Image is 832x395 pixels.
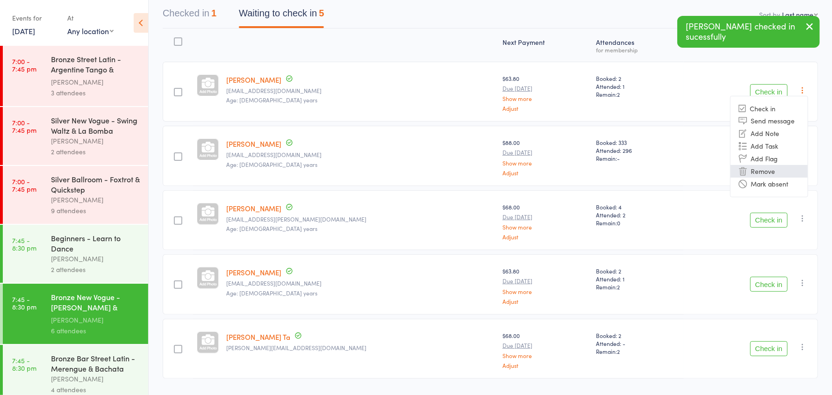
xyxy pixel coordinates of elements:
[617,347,620,355] span: 2
[51,77,140,87] div: [PERSON_NAME]
[51,136,140,146] div: [PERSON_NAME]
[51,54,140,77] div: Bronze Street Latin - Argentine Tango & Merengue
[226,75,281,85] a: [PERSON_NAME]
[12,237,36,251] time: 7:45 - 8:30 pm
[163,3,216,28] button: Checked in1
[502,74,588,111] div: $63.80
[239,3,324,28] button: Waiting to check in5
[596,47,680,53] div: for membership
[502,85,588,92] small: Due [DATE]
[502,362,588,368] a: Adjust
[226,280,495,287] small: Brendansmith51@gmail.com
[596,219,680,227] span: Remain:
[502,203,588,240] div: $68.00
[731,140,808,152] li: Add Task
[226,87,495,94] small: shima.hamidi12@gmail.com
[502,267,588,304] div: $63.80
[502,95,588,101] a: Show more
[51,292,140,315] div: Bronze New Vogue - [PERSON_NAME] & Tangoette
[750,84,788,99] button: Check in
[596,211,680,219] span: Attended: 2
[596,146,680,154] span: Attended: 296
[617,219,620,227] span: 0
[502,214,588,220] small: Due [DATE]
[3,284,148,344] a: 7:45 -8:30 pmBronze New Vogue - [PERSON_NAME] & Tangoette[PERSON_NAME]6 attendees
[226,289,317,297] span: Age: [DEMOGRAPHIC_DATA] years
[51,146,140,157] div: 2 attendees
[3,107,148,165] a: 7:00 -7:45 pmSilver New Vogue - Swing Waltz & La Bomba[PERSON_NAME]2 attendees
[226,224,317,232] span: Age: [DEMOGRAPHIC_DATA] years
[596,275,680,283] span: Attended: 1
[67,10,114,26] div: At
[596,267,680,275] span: Booked: 2
[502,160,588,166] a: Show more
[226,151,495,158] small: morgies@myweboz.com
[596,283,680,291] span: Remain:
[731,127,808,140] li: Add Note
[51,87,140,98] div: 3 attendees
[502,105,588,111] a: Adjust
[319,8,324,18] div: 5
[226,267,281,277] a: [PERSON_NAME]
[51,253,140,264] div: [PERSON_NAME]
[51,205,140,216] div: 9 attendees
[51,373,140,384] div: [PERSON_NAME]
[51,264,140,275] div: 2 attendees
[51,315,140,325] div: [PERSON_NAME]
[502,170,588,176] a: Adjust
[3,225,148,283] a: 7:45 -8:30 pmBeginners - Learn to Dance[PERSON_NAME]2 attendees
[750,277,788,292] button: Check in
[596,347,680,355] span: Remain:
[596,339,680,347] span: Attended: -
[596,74,680,82] span: Booked: 2
[3,46,148,106] a: 7:00 -7:45 pmBronze Street Latin - Argentine Tango & Merengue[PERSON_NAME]3 attendees
[226,96,317,104] span: Age: [DEMOGRAPHIC_DATA] years
[502,342,588,349] small: Due [DATE]
[596,331,680,339] span: Booked: 2
[12,57,36,72] time: 7:00 - 7:45 pm
[51,384,140,395] div: 4 attendees
[51,353,140,373] div: Bronze Bar Street Latin - Merengue & Bachata
[596,203,680,211] span: Booked: 4
[750,213,788,228] button: Check in
[731,103,808,115] li: Check in
[502,224,588,230] a: Show more
[3,166,148,224] a: 7:00 -7:45 pmSilver Ballroom - Foxtrot & Quickstep[PERSON_NAME]9 attendees
[677,16,820,48] div: [PERSON_NAME] checked in sucessfully
[759,10,780,19] label: Sort by
[596,82,680,90] span: Attended: 1
[226,345,495,351] small: binh.tathanh@gmail.com
[502,352,588,359] a: Show more
[502,288,588,294] a: Show more
[592,33,684,57] div: Atten­dances
[731,165,808,178] li: Remove
[226,139,281,149] a: [PERSON_NAME]
[617,283,620,291] span: 2
[51,115,140,136] div: Silver New Vogue - Swing Waltz & La Bomba
[596,154,680,162] span: Remain:
[12,10,58,26] div: Events for
[12,119,36,134] time: 7:00 - 7:45 pm
[51,194,140,205] div: [PERSON_NAME]
[226,332,290,342] a: [PERSON_NAME] Ta
[226,216,495,223] small: Marg.seiver@iinet.net.au
[731,115,808,127] li: Send message
[502,331,588,368] div: $68.00
[596,90,680,98] span: Remain:
[51,233,140,253] div: Beginners - Learn to Dance
[67,26,114,36] div: Any location
[12,178,36,193] time: 7:00 - 7:45 pm
[12,357,36,372] time: 7:45 - 8:30 pm
[502,278,588,284] small: Due [DATE]
[12,26,35,36] a: [DATE]
[226,160,317,168] span: Age: [DEMOGRAPHIC_DATA] years
[731,152,808,165] li: Add Flag
[617,154,620,162] span: -
[750,341,788,356] button: Check in
[51,174,140,194] div: Silver Ballroom - Foxtrot & Quickstep
[502,234,588,240] a: Adjust
[502,138,588,175] div: $88.00
[226,203,281,213] a: [PERSON_NAME]
[596,138,680,146] span: Booked: 333
[782,10,813,19] div: Last name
